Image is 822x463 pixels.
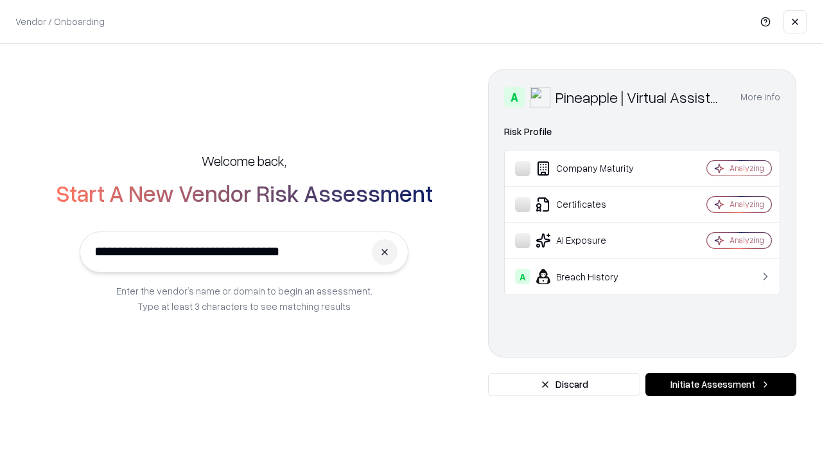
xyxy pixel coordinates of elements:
p: Enter the vendor’s name or domain to begin an assessment. Type at least 3 characters to see match... [116,283,372,314]
div: Analyzing [730,163,764,174]
div: Company Maturity [515,161,669,176]
div: Risk Profile [504,124,780,140]
button: Discard [488,373,640,396]
button: Initiate Assessment [645,373,796,396]
button: More info [740,86,780,109]
div: Analyzing [730,199,764,210]
div: Certificates [515,197,669,212]
h2: Start A New Vendor Risk Assessment [56,180,433,206]
div: A [504,87,525,107]
img: Pineapple | Virtual Assistant Agency [530,87,550,107]
h5: Welcome back, [202,152,286,170]
div: AI Exposure [515,233,669,248]
p: Vendor / Onboarding [15,15,105,28]
div: Breach History [515,269,669,284]
div: Analyzing [730,235,764,246]
div: A [515,269,530,284]
div: Pineapple | Virtual Assistant Agency [555,87,725,107]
